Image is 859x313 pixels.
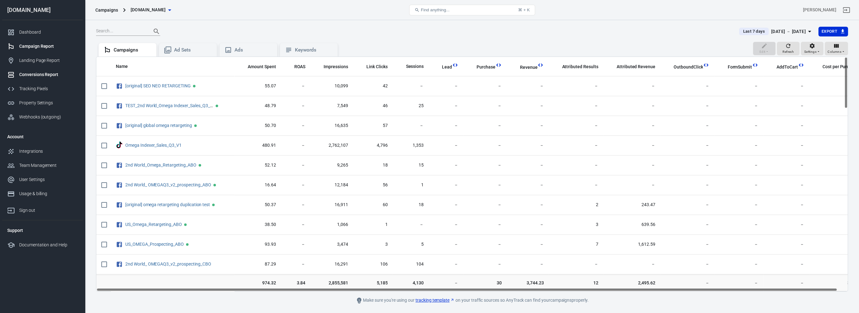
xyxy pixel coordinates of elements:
[468,103,502,109] span: －
[434,280,458,286] span: －
[315,142,348,149] span: 2,762,107
[468,261,502,267] span: －
[719,123,758,129] span: －
[719,83,758,89] span: －
[554,202,598,208] span: 2
[768,182,804,188] span: －
[434,123,458,129] span: －
[213,184,216,186] span: Active
[442,64,452,70] span: Lead
[814,202,859,208] span: －
[665,162,709,168] span: －
[2,96,83,110] a: Property Settings
[125,202,211,207] span: [original] omega retargeting duplication test
[452,62,458,68] svg: This column is calculated from AnyTrack real-time data
[665,280,709,286] span: －
[719,202,758,208] span: －
[398,280,424,286] span: 4,130
[783,49,794,55] span: Refresh
[125,222,182,227] a: US_Omega_Retargeting_ABO
[674,64,703,70] span: OutboundClick
[434,261,458,267] span: －
[434,64,452,70] span: Lead
[240,103,276,109] span: 48.79
[116,102,123,110] svg: Facebook Ads
[468,162,502,168] span: －
[768,241,804,248] span: －
[19,114,78,120] div: Webhooks (outgoing)
[315,182,348,188] span: 12,184
[665,182,709,188] span: －
[468,182,502,188] span: －
[125,103,214,108] span: TEST_2nd World_Omega Indexer_Sales_Q3_V2
[116,201,123,209] svg: Facebook Ads
[315,222,348,228] span: 1,066
[512,280,544,286] span: 3,744.23
[719,103,758,109] span: －
[822,64,859,70] span: Cost per Purchase
[814,103,859,109] span: －
[194,124,197,127] span: Active
[212,204,215,206] span: Active
[768,222,804,228] span: －
[125,103,215,108] a: TEST_2nd World_Omega Indexer_Sales_Q3_V2
[116,221,123,228] svg: Facebook Ads
[554,261,598,267] span: －
[554,162,598,168] span: －
[19,176,78,183] div: User Settings
[814,182,859,188] span: －
[358,103,388,109] span: 46
[114,47,151,53] div: Campaigns
[512,241,544,248] span: －
[358,241,388,248] span: 3
[95,7,118,13] div: Campaigns
[315,261,348,267] span: 16,291
[512,103,544,109] span: －
[358,280,388,286] span: 5,185
[286,222,306,228] span: －
[125,202,210,207] a: [original] omega retargeting duplication test
[814,261,859,267] span: －
[608,222,655,228] span: 639.56
[537,62,544,68] svg: This column is calculated from AnyTrack real-time data
[2,173,83,187] a: User Settings
[358,162,388,168] span: 18
[798,62,804,68] svg: This column is calculated from AnyTrack real-time data
[19,100,78,106] div: Property Settings
[149,24,164,39] button: Search
[216,105,218,107] span: Active
[398,162,424,168] span: 15
[286,261,306,267] span: －
[828,49,841,55] span: Columns
[286,103,306,109] span: －
[468,123,502,129] span: －
[116,63,128,70] span: Name
[125,143,182,148] a: Omega Indexer_Sales_Q3_V1
[665,241,709,248] span: －
[116,141,123,149] div: TikTok Ads
[665,222,709,228] span: －
[358,182,388,188] span: 56
[398,103,424,109] span: 25
[125,143,183,147] span: Omega Indexer_Sales_Q3_V1
[116,261,123,268] svg: Facebook Ads
[184,223,187,226] span: Active
[752,62,758,68] svg: This column is calculated from AnyTrack real-time data
[240,261,276,267] span: 87.29
[512,222,544,228] span: －
[608,63,655,70] span: The total revenue attributed according to your ad network (Facebook, Google, etc.)
[294,64,306,70] span: ROAS
[665,261,709,267] span: －
[398,63,424,70] span: Sessions
[777,64,798,70] span: AddToCart
[814,83,859,89] span: －
[240,280,276,286] span: 974.32
[315,123,348,129] span: 16,635
[2,39,83,53] a: Campaign Report
[358,123,388,129] span: 57
[814,162,859,168] span: －
[512,162,544,168] span: －
[2,187,83,201] a: Usage & billing
[366,63,388,70] span: The number of clicks on links within the ad that led to advertiser-specified destinations
[768,162,804,168] span: －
